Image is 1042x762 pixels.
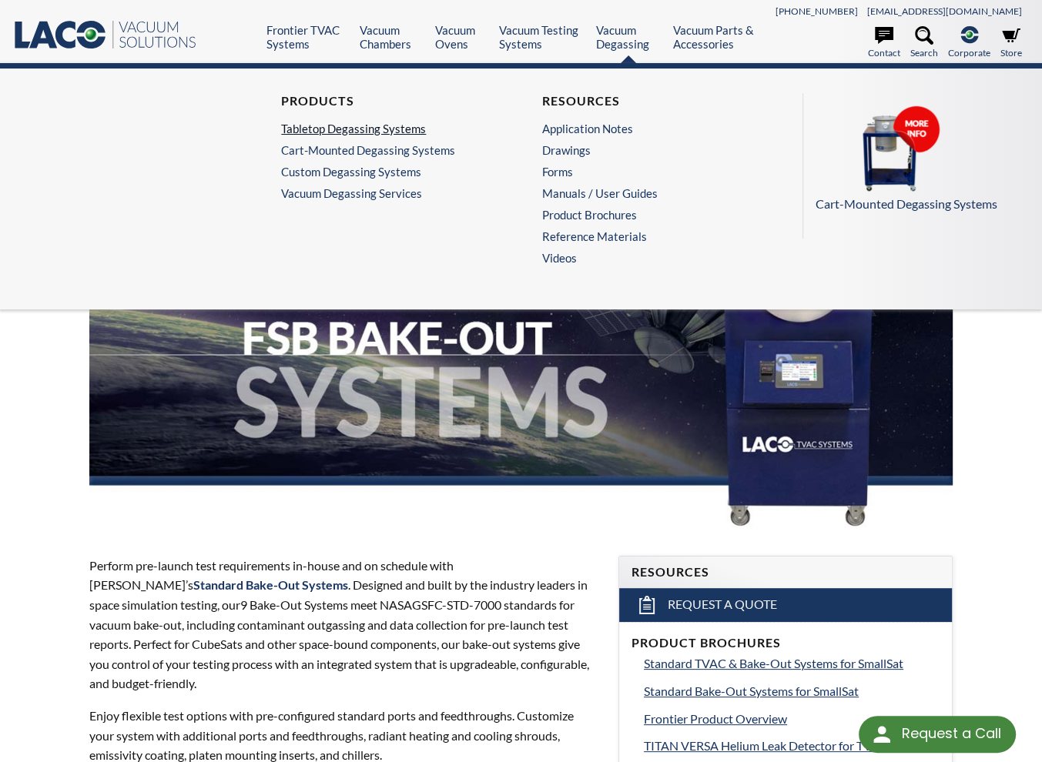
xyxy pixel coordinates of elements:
div: Request a Call [859,716,1016,753]
img: FSB Bake-Out Systems header [89,182,953,526]
p: Cart-Mounted Degassing Systems [816,194,1021,214]
a: Vacuum Degassing Services [281,186,500,200]
a: Store [1000,26,1022,60]
span: TITAN VERSA Helium Leak Detector for TVAC Systems [644,738,934,753]
a: Cart-Mounted Degassing Systems [281,143,492,157]
a: Custom Degassing Systems [281,165,492,179]
h4: Products [281,93,492,109]
a: Vacuum Parts & Accessories [673,23,772,51]
h4: Resources [632,564,940,580]
a: Reference Materials [542,229,753,243]
a: Contact [868,26,900,60]
a: Forms [542,165,753,179]
a: Frontier Product Overview [644,709,940,729]
span: Standard Bake-Out Systems [193,577,348,592]
span: Corporate [948,45,990,60]
a: [EMAIL_ADDRESS][DOMAIN_NAME] [867,5,1022,17]
a: Vacuum Degassing [596,23,662,51]
h4: Resources [542,93,753,109]
a: Request a Quote [619,588,952,622]
a: Vacuum Chambers [360,23,424,51]
a: Cart-Mounted Degassing Systems [816,105,1021,214]
a: Standard Bake-Out Systems for SmallSat [644,681,940,701]
span: Frontier Product Overview [644,711,787,726]
a: Search [910,26,938,60]
a: [PHONE_NUMBER] [776,5,858,17]
img: CART.png [816,105,970,192]
span: Standard TVAC & Bake-Out Systems for SmallSat [644,656,903,670]
a: TITAN VERSA Helium Leak Detector for TVAC Systems [644,736,940,756]
span: Request a Quote [667,597,776,613]
a: Vacuum Testing Systems [499,23,585,51]
a: Vacuum Ovens [435,23,487,51]
h4: Product Brochures [632,635,940,651]
p: Perform pre-launch test requirements in-house and on schedule with [PERSON_NAME]’s . Designed and... [89,556,600,693]
a: Tabletop Degassing Systems [281,122,492,135]
div: Request a Call [901,716,1000,751]
a: Drawings [542,143,753,157]
img: round button [869,722,894,747]
a: Standard TVAC & Bake-Out Systems for SmallSat [644,653,940,673]
a: Videos [542,251,761,265]
a: Application Notes [542,122,753,135]
span: Standard Bake-Out Systems for SmallSat [644,683,859,698]
a: Manuals / User Guides [542,186,753,200]
a: Frontier TVAC Systems [266,23,348,51]
a: Product Brochures [542,208,753,222]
